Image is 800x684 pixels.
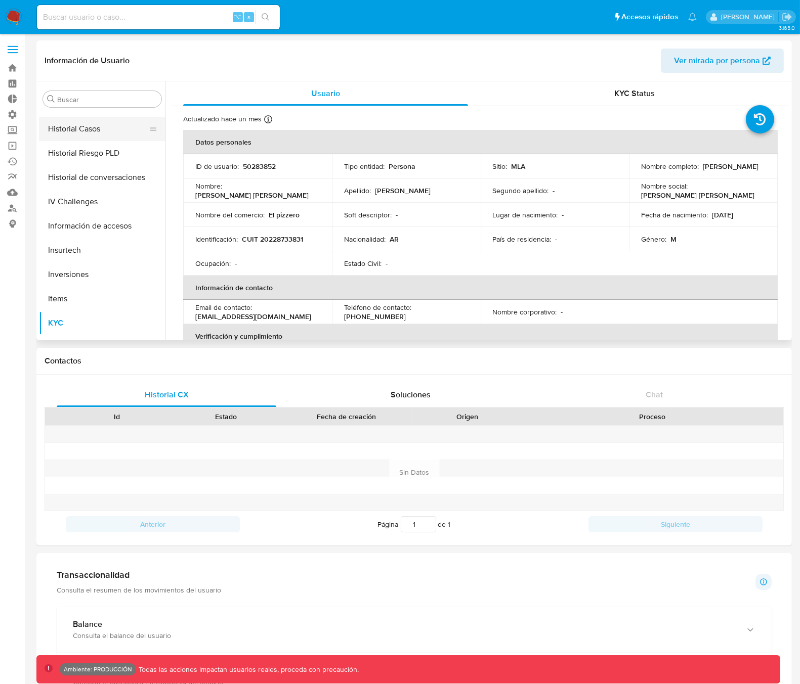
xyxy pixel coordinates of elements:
[674,49,760,73] span: Ver mirada por persona
[269,210,300,219] p: El pizzero
[45,356,784,366] h1: Contactos
[420,412,515,422] div: Origen
[375,186,431,195] p: [PERSON_NAME]
[39,165,165,190] button: Historial de conversaciones
[562,210,564,219] p: -
[641,191,754,200] p: [PERSON_NAME] [PERSON_NAME]
[344,186,371,195] p: Apellido :
[39,190,165,214] button: IV Challenges
[195,259,231,268] p: Ocupación :
[195,235,238,244] p: Identificación :
[195,191,309,200] p: [PERSON_NAME] [PERSON_NAME]
[195,162,239,171] p: ID de usuario :
[39,311,165,335] button: KYC
[311,87,340,99] span: Usuario
[39,238,165,262] button: Insurtech
[646,389,663,400] span: Chat
[247,12,250,22] span: s
[47,95,55,103] button: Buscar
[39,214,165,238] button: Información de accesos
[195,210,265,219] p: Nombre del comercio :
[712,210,733,219] p: [DATE]
[448,519,451,529] span: 1
[39,117,157,141] button: Historial Casos
[45,56,130,66] h1: Información de Usuario
[195,312,311,321] p: [EMAIL_ADDRESS][DOMAIN_NAME]
[255,10,276,24] button: search-icon
[39,262,165,287] button: Inversiones
[670,235,677,244] p: M
[396,210,398,219] p: -
[344,235,386,244] p: Nacionalidad :
[493,162,508,171] p: Sitio :
[66,516,240,532] button: Anterior
[70,412,164,422] div: Id
[195,303,252,312] p: Email de contacto :
[287,412,406,422] div: Fecha de creación
[243,162,276,171] p: 50283852
[493,235,552,244] p: País de residencia :
[389,162,415,171] p: Persona
[493,186,549,195] p: Segundo apellido :
[553,186,555,195] p: -
[588,516,763,532] button: Siguiente
[39,287,165,311] button: Items
[242,235,303,244] p: CUIT 20228733831
[782,12,792,22] a: Salir
[57,95,157,104] input: Buscar
[378,516,451,532] span: Página de
[493,210,558,219] p: Lugar de nacimiento :
[493,307,557,316] p: Nombre corporativo :
[386,259,388,268] p: -
[621,12,678,22] span: Accesos rápidos
[556,235,558,244] p: -
[615,87,655,99] span: KYC Status
[136,665,359,674] p: Todas las acciones impactan usuarios reales, proceda con precaución.
[344,162,385,171] p: Tipo entidad :
[195,181,222,191] p: Nombre :
[39,335,165,359] button: Lista Interna
[703,162,759,171] p: [PERSON_NAME]
[344,303,411,312] p: Teléfono de contacto :
[234,12,241,22] span: ⌥
[344,259,382,268] p: Estado Civil :
[183,114,262,124] p: Actualizado hace un mes
[39,141,165,165] button: Historial Riesgo PLD
[183,130,778,154] th: Datos personales
[721,12,778,22] p: yamil.zavala@mercadolibre.com
[64,667,132,671] p: Ambiente: PRODUCCIÓN
[561,307,563,316] p: -
[529,412,776,422] div: Proceso
[183,276,778,300] th: Información de contacto
[512,162,526,171] p: MLA
[688,13,697,21] a: Notificaciones
[390,235,399,244] p: AR
[235,259,237,268] p: -
[179,412,273,422] div: Estado
[641,181,688,191] p: Nombre social :
[661,49,784,73] button: Ver mirada por persona
[183,324,778,348] th: Verificación y cumplimiento
[391,389,431,400] span: Soluciones
[641,162,699,171] p: Nombre completo :
[145,389,189,400] span: Historial CX
[641,235,666,244] p: Género :
[344,210,392,219] p: Soft descriptor :
[37,11,280,24] input: Buscar usuario o caso...
[344,312,406,321] p: [PHONE_NUMBER]
[641,210,708,219] p: Fecha de nacimiento :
